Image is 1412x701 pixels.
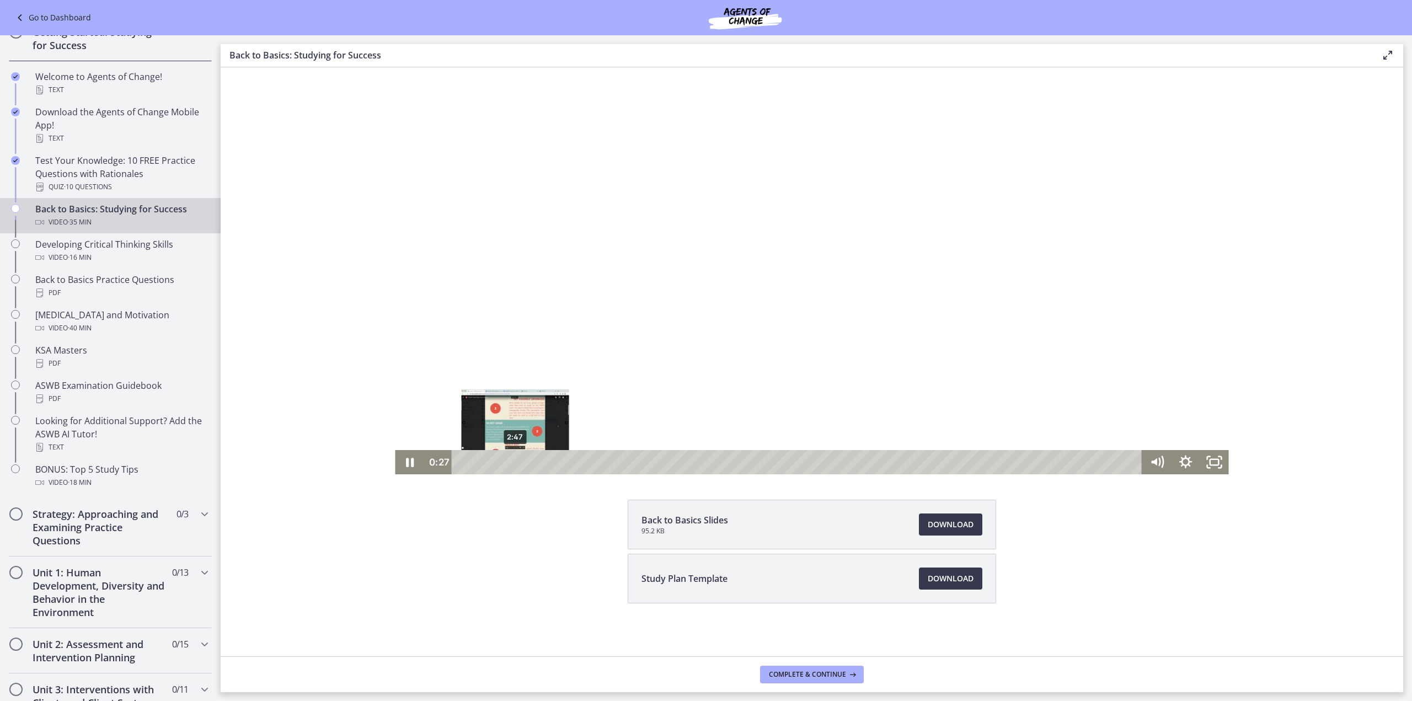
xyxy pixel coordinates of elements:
[13,11,91,24] a: Go to Dashboard
[641,513,728,527] span: Back to Basics Slides
[919,513,982,536] a: Download
[35,441,207,454] div: Text
[11,156,20,165] i: Completed
[33,25,167,52] h2: Getting Started: Studying for Success
[35,286,207,299] div: PDF
[172,566,188,579] span: 0 / 13
[641,572,728,585] span: Study Plan Template
[176,507,188,521] span: 0 / 3
[35,105,207,145] div: Download the Agents of Change Mobile App!
[35,308,207,335] div: [MEDICAL_DATA] and Motivation
[35,216,207,229] div: Video
[928,518,974,531] span: Download
[33,507,167,547] h2: Strategy: Approaching and Examining Practice Questions
[35,476,207,489] div: Video
[35,132,207,145] div: Text
[33,638,167,664] h2: Unit 2: Assessment and Intervention Planning
[922,445,951,469] button: Mute
[242,445,914,469] div: Playbar
[760,666,864,683] button: Complete & continue
[35,83,207,97] div: Text
[68,476,92,489] span: · 18 min
[64,180,112,194] span: · 10 Questions
[35,70,207,97] div: Welcome to Agents of Change!
[35,392,207,405] div: PDF
[35,357,207,370] div: PDF
[35,322,207,335] div: Video
[33,566,167,619] h2: Unit 1: Human Development, Diversity and Behavior in the Environment
[11,108,20,116] i: Completed
[221,6,1403,474] iframe: Video Lesson
[35,238,207,264] div: Developing Critical Thinking Skills
[980,445,1008,469] button: Fullscreen
[68,322,92,335] span: · 40 min
[229,49,1363,62] h3: Back to Basics: Studying for Success
[35,251,207,264] div: Video
[68,251,92,264] span: · 16 min
[641,527,728,536] span: 95.2 KB
[35,344,207,370] div: KSA Masters
[35,273,207,299] div: Back to Basics Practice Questions
[11,72,20,81] i: Completed
[679,4,811,31] img: Agents of Change Social Work Test Prep
[35,414,207,454] div: Looking for Additional Support? Add the ASWB AI Tutor!
[35,463,207,489] div: BONUS: Top 5 Study Tips
[35,180,207,194] div: Quiz
[35,379,207,405] div: ASWB Examination Guidebook
[35,154,207,194] div: Test Your Knowledge: 10 FREE Practice Questions with Rationales
[769,670,846,679] span: Complete & continue
[172,683,188,696] span: 0 / 11
[951,445,980,469] button: Show settings menu
[919,568,982,590] a: Download
[928,572,974,585] span: Download
[68,216,92,229] span: · 35 min
[35,202,207,229] div: Back to Basics: Studying for Success
[172,638,188,651] span: 0 / 15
